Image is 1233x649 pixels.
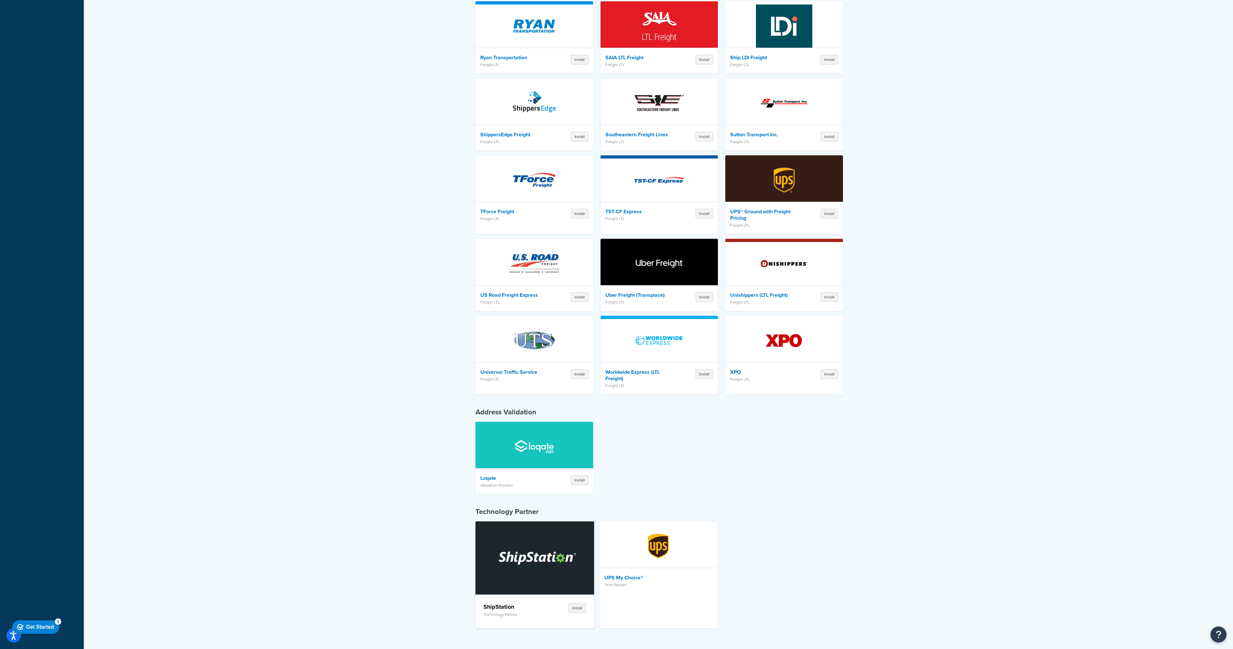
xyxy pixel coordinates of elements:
img: ShipStation [489,522,581,595]
a: XPO XPOFreight LTLInstall [725,316,843,394]
p: Freight LTL [730,140,797,144]
img: UPS My Choice® [630,524,687,569]
img: Loqate [506,424,563,469]
a: Worldwide Express (LTL Freight)Worldwide Express (LTL Freight)Freight LTLInstall [601,316,718,394]
p: Freight LTL [480,140,547,144]
img: Uber Freight (Transplace) [631,241,687,286]
img: ShippersEdge Freight [506,81,563,126]
h4: US Road Freight Express [480,292,547,298]
h4: ShipStation [484,603,545,611]
h4: SAIA LTL Freight [605,54,672,61]
button: Install [569,603,586,613]
button: Install [696,209,713,218]
h4: Uber Freight (Transplace) [605,292,672,298]
h4: ShippersEdge Freight [480,131,547,138]
img: Ship LDI Freight [756,4,812,49]
h4: Universal Traffic Service [480,369,547,375]
h4: XPO [730,369,797,375]
p: Freight LTL [480,300,547,305]
img: Southeastern Freight Lines [631,81,687,126]
a: Unishippers (LTL Freight)Unishippers (LTL Freight)Freight LTLInstall [725,239,843,311]
h4: Southeastern Freight Lines [605,131,672,138]
p: Tech Partner [604,583,712,587]
img: Ryan Transportation [506,4,563,49]
img: TST-CF Express [631,158,687,203]
a: Southeastern Freight LinesSoutheastern Freight LinesFreight LTLInstall [601,78,718,150]
p: Freight LTL [730,63,797,67]
button: Install [571,369,588,379]
button: Install [696,369,713,379]
button: Install [821,132,838,141]
a: Sutton Transport Inc.Sutton Transport Inc.Freight LTLInstall [725,78,843,150]
h4: UPS My Choice® [604,575,712,581]
p: Freight LTL [605,140,672,144]
p: Technology Partner [484,612,545,617]
img: Sutton Transport Inc. [756,81,812,126]
img: Unishippers (LTL Freight) [756,241,812,286]
img: Universal Traffic Service [506,318,563,363]
a: LoqateLoqateValidation ProviderInstall [475,422,593,494]
p: Freight LTL [730,223,797,228]
button: Install [821,292,838,302]
p: Freight LTL [730,377,797,382]
p: Validation Provider [480,483,547,488]
button: Install [571,292,588,302]
img: TForce Freight [506,158,563,203]
a: Ship LDI FreightShip LDI FreightFreight LTLInstall [725,1,843,73]
button: Install [571,209,588,218]
button: Install [821,369,838,379]
h4: Worldwide Express (LTL Freight) [605,369,672,382]
div: 5 [45,1,52,8]
img: SAIA LTL Freight [631,4,687,49]
button: Install [571,132,588,141]
a: US Road Freight ExpressUS Road Freight ExpressFreight LTLInstall [475,239,593,311]
h4: Unishippers (LTL Freight) [730,292,797,298]
p: Freight LTL [480,217,547,221]
button: Install [696,292,713,302]
img: US Road Freight Express [506,241,563,286]
h4: Technology Partner [475,507,843,517]
a: ShipStation [475,521,594,595]
p: Freight LTL [605,300,672,305]
a: UPS My Choice®UPS My Choice®Tech Partner [600,521,717,628]
p: Freight LTL [605,63,672,67]
h4: TForce Freight [480,208,547,215]
button: Install [571,55,588,64]
button: Install [821,55,838,64]
h4: Ship LDI Freight [730,54,797,61]
button: Open Resource Center [1210,626,1227,643]
p: Freight LTL [730,300,797,305]
p: Freight LTL [480,377,547,382]
a: UPS® Ground with Freight PricingUPS® Ground with Freight PricingFreight LTLInstall [725,155,843,234]
p: Freight LTL [605,383,672,388]
div: Get Started 5 items remaining, 0% complete [3,3,50,17]
h4: Loqate [480,475,547,481]
button: Install [696,132,713,141]
a: Uber Freight (Transplace)Uber Freight (Transplace)Freight LTLInstall [601,239,718,311]
button: Install [696,55,713,64]
p: Freight LTL [605,217,672,221]
h4: Sutton Transport Inc. [730,131,797,138]
button: Install [821,209,838,218]
img: XPO [756,318,812,363]
img: Worldwide Express (LTL Freight) [631,318,687,363]
img: UPS® Ground with Freight Pricing [756,158,812,203]
a: TForce FreightTForce FreightFreight LTLInstall [475,155,593,234]
a: TST-CF ExpressTST-CF ExpressFreight LTLInstall [601,155,718,234]
a: Ryan TransportationRyan TransportationFreight LTLInstall [475,1,593,73]
h4: Address Validation [475,407,843,417]
a: SAIA LTL FreightSAIA LTL FreightFreight LTLInstall [601,1,718,73]
h4: UPS® Ground with Freight Pricing [730,208,797,221]
button: Install [571,475,588,485]
a: ShippersEdge FreightShippersEdge FreightFreight LTLInstall [475,78,593,150]
a: Universal Traffic ServiceUniversal Traffic ServiceFreight LTLInstall [475,316,593,394]
div: Get Started [16,7,44,13]
p: Freight LTL [480,63,547,67]
h4: TST-CF Express [605,208,672,215]
h4: Ryan Transportation [480,54,547,61]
